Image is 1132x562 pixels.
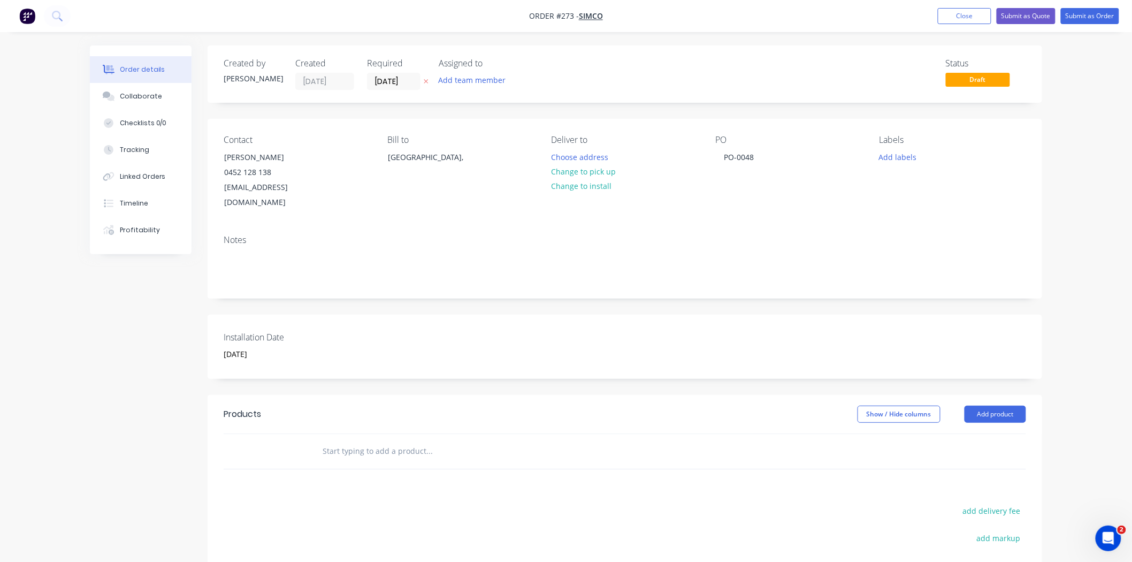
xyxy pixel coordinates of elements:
[1118,526,1126,534] span: 2
[529,11,579,21] span: Order #273 -
[90,110,192,136] button: Checklists 0/0
[120,225,160,235] div: Profitability
[552,135,698,145] div: Deliver to
[90,136,192,163] button: Tracking
[120,145,149,155] div: Tracking
[546,164,622,179] button: Change to pick up
[579,11,603,21] a: SIMCO
[224,150,313,165] div: [PERSON_NAME]
[295,58,354,69] div: Created
[224,235,1026,245] div: Notes
[879,135,1026,145] div: Labels
[433,73,511,87] button: Add team member
[873,149,922,164] button: Add labels
[19,8,35,24] img: Factory
[90,190,192,217] button: Timeline
[120,65,165,74] div: Order details
[971,531,1026,545] button: add markup
[957,504,1026,518] button: add delivery fee
[858,406,940,423] button: Show / Hide columns
[120,199,148,208] div: Timeline
[715,135,862,145] div: PO
[120,118,167,128] div: Checklists 0/0
[439,58,546,69] div: Assigned to
[387,135,534,145] div: Bill to
[120,92,162,101] div: Collaborate
[215,149,322,210] div: [PERSON_NAME]0452 128 138[EMAIL_ADDRESS][DOMAIN_NAME]
[1096,526,1121,551] iframe: Intercom live chat
[965,406,1026,423] button: Add product
[367,58,426,69] div: Required
[997,8,1055,24] button: Submit as Quote
[546,179,617,193] button: Change to install
[946,58,1026,69] div: Status
[1061,8,1119,24] button: Submit as Order
[224,58,282,69] div: Created by
[715,149,762,165] div: PO-0048
[546,149,614,164] button: Choose address
[90,83,192,110] button: Collaborate
[938,8,991,24] button: Close
[388,150,477,165] div: [GEOGRAPHIC_DATA],
[224,73,282,84] div: [PERSON_NAME]
[224,135,370,145] div: Contact
[224,165,313,180] div: 0452 128 138
[379,149,486,184] div: [GEOGRAPHIC_DATA],
[224,331,357,344] label: Installation Date
[439,73,511,87] button: Add team member
[322,441,536,462] input: Start typing to add a product...
[90,217,192,244] button: Profitability
[90,163,192,190] button: Linked Orders
[946,73,1010,86] span: Draft
[224,180,313,210] div: [EMAIL_ADDRESS][DOMAIN_NAME]
[120,172,166,181] div: Linked Orders
[90,56,192,83] button: Order details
